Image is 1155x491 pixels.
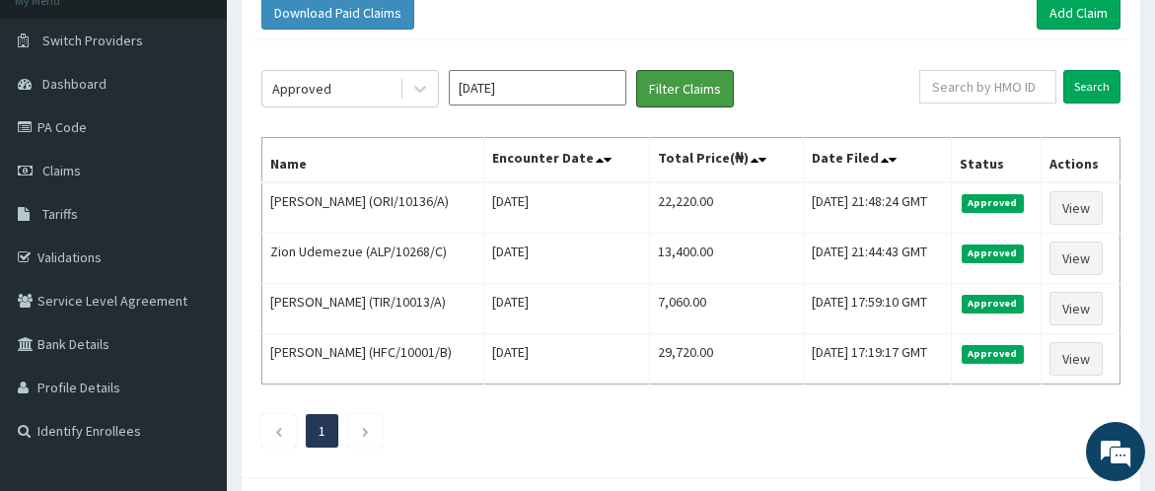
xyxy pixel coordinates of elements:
[650,138,804,183] th: Total Price(₦)
[803,284,951,334] td: [DATE] 17:59:10 GMT
[449,70,626,105] input: Select Month and Year
[42,162,81,179] span: Claims
[36,99,80,148] img: d_794563401_company_1708531726252_794563401
[484,284,650,334] td: [DATE]
[361,422,370,440] a: Next page
[42,205,78,223] span: Tariffs
[650,334,804,385] td: 29,720.00
[262,234,484,284] td: Zion Udemezue (ALP/10268/C)
[10,302,376,371] textarea: Type your message and hit 'Enter'
[262,334,484,385] td: [PERSON_NAME] (HFC/10001/B)
[952,138,1042,183] th: Status
[42,32,143,49] span: Switch Providers
[324,10,371,57] div: Minimize live chat window
[803,234,951,284] td: [DATE] 21:44:43 GMT
[636,70,734,107] button: Filter Claims
[1049,342,1103,376] a: View
[274,422,283,440] a: Previous page
[803,138,951,183] th: Date Filed
[803,334,951,385] td: [DATE] 17:19:17 GMT
[919,70,1056,104] input: Search by HMO ID
[650,234,804,284] td: 13,400.00
[114,130,272,329] span: We're online!
[484,182,650,234] td: [DATE]
[262,284,484,334] td: [PERSON_NAME] (TIR/10013/A)
[1049,242,1103,275] a: View
[262,138,484,183] th: Name
[262,182,484,234] td: [PERSON_NAME] (ORI/10136/A)
[962,295,1024,313] span: Approved
[803,182,951,234] td: [DATE] 21:48:24 GMT
[484,234,650,284] td: [DATE]
[319,422,325,440] a: Page 1 is your current page
[962,345,1024,363] span: Approved
[962,245,1024,262] span: Approved
[272,79,331,99] div: Approved
[1049,292,1103,325] a: View
[484,334,650,385] td: [DATE]
[1063,70,1120,104] input: Search
[962,194,1024,212] span: Approved
[484,138,650,183] th: Encounter Date
[650,182,804,234] td: 22,220.00
[42,75,107,93] span: Dashboard
[1049,191,1103,225] a: View
[103,110,331,136] div: Chat with us now
[1042,138,1120,183] th: Actions
[650,284,804,334] td: 7,060.00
